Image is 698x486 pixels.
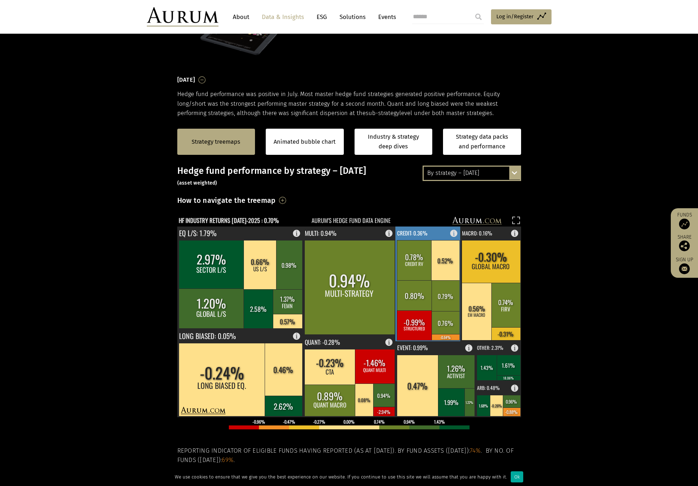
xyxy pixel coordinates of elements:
[222,456,234,464] span: 69%
[511,471,523,482] div: Ok
[336,10,369,24] a: Solutions
[177,446,521,465] h5: Reporting indicator of eligible funds having reported (as at [DATE]). By fund assets ([DATE]): . ...
[491,9,552,24] a: Log in/Register
[679,240,690,251] img: Share this post
[313,10,331,24] a: ESG
[496,12,534,21] span: Log in/Register
[177,90,521,118] p: Hedge fund performance was positive in July. Most master hedge fund strategies generated positive...
[355,129,433,155] a: Industry & strategy deep dives
[674,235,694,251] div: Share
[177,180,217,186] small: (asset weighted)
[177,75,195,85] h3: [DATE]
[674,257,694,274] a: Sign up
[366,110,399,116] span: sub-strategy
[274,137,336,147] a: Animated bubble chart
[443,129,521,155] a: Strategy data packs and performance
[147,7,218,27] img: Aurum
[177,194,276,206] h3: How to navigate the treemap
[424,167,520,180] div: By strategy – [DATE]
[375,10,396,24] a: Events
[470,447,481,454] span: 74%
[229,10,253,24] a: About
[258,10,308,24] a: Data & Insights
[674,212,694,229] a: Funds
[177,166,521,187] h3: Hedge fund performance by strategy – [DATE]
[192,137,240,147] a: Strategy treemaps
[679,263,690,274] img: Sign up to our newsletter
[471,10,486,24] input: Submit
[679,219,690,229] img: Access Funds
